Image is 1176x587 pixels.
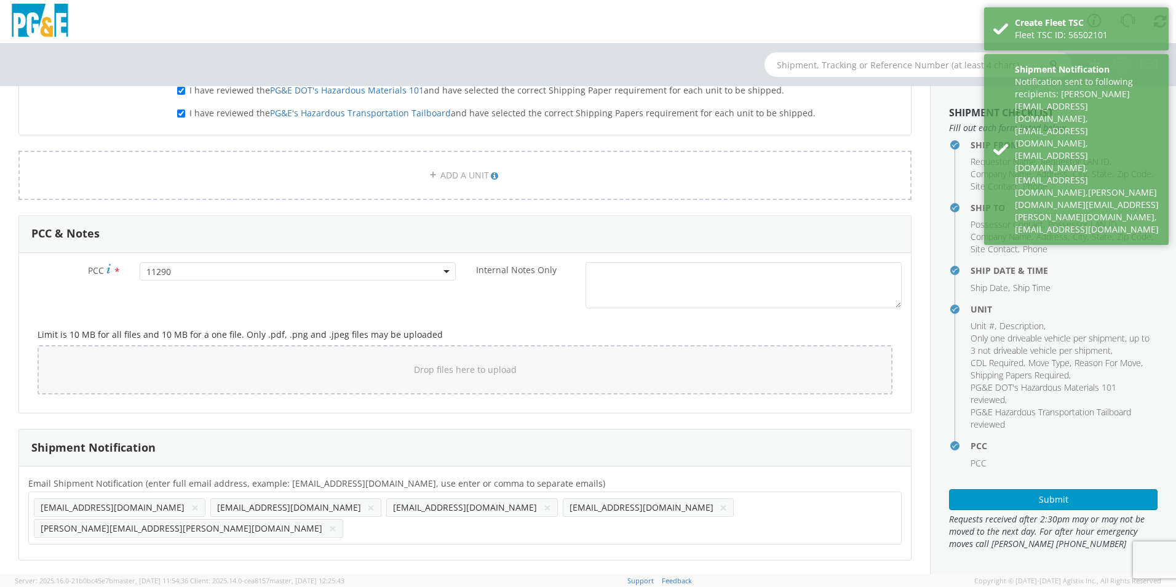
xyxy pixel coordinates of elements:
[1023,243,1047,255] span: Phone
[189,107,816,119] span: I have reviewed the and have selected the correct Shipping Papers requirement for each unit to be...
[949,513,1158,550] span: Requests received after 2:30pm may or may not be moved to the next day. For after hour emergency ...
[974,576,1161,586] span: Copyright © [DATE]-[DATE] Agistix Inc., All Rights Reserved
[41,522,322,534] span: [PERSON_NAME][EMAIL_ADDRESS][PERSON_NAME][DOMAIN_NAME]
[544,500,551,515] button: ×
[329,521,336,536] button: ×
[971,381,1116,405] span: PG&E DOT's Hazardous Materials 101 reviewed
[971,203,1158,212] h4: Ship To
[1028,357,1071,369] li: ,
[1013,282,1051,293] span: Ship Time
[1015,63,1159,76] div: Shipment Notification
[1015,29,1159,41] div: Fleet TSC ID: 56502101
[270,84,424,96] a: PG&E DOT's Hazardous Materials 101
[971,266,1158,275] h4: Ship Date & Time
[270,107,451,119] a: PG&E's Hazardous Transportation Tailboard
[971,457,987,469] span: PCC
[1015,17,1159,29] div: Create Fleet TSC
[31,228,100,240] h3: PCC & Notes
[367,500,375,515] button: ×
[949,106,1054,119] strong: Shipment Checklist
[971,332,1154,357] li: ,
[189,84,784,96] span: I have reviewed the and have selected the correct Shipping Paper requirement for each unit to be ...
[971,243,1020,255] li: ,
[88,265,104,276] span: PCC
[971,305,1158,314] h4: Unit
[146,266,449,278] span: 11290
[971,441,1158,450] h4: PCC
[971,168,1033,180] li: ,
[971,243,1018,255] span: Site Contact
[971,320,995,332] span: Unit #
[971,357,1023,369] span: CDL Required
[28,477,605,489] span: Email Shipment Notification (enter full email address, example: jdoe01@agistix.com, use enter or ...
[1075,357,1143,369] li: ,
[38,330,892,339] h5: Limit is 10 MB for all files and 10 MB for a one file. Only .pdf, .png and .jpeg files may be upl...
[720,500,727,515] button: ×
[971,357,1025,369] li: ,
[971,369,1071,381] li: ,
[191,500,199,515] button: ×
[971,406,1131,430] span: PG&E Hazardous Transportation Tailboard reviewed
[31,442,156,454] h3: Shipment Notification
[971,369,1069,381] span: Shipping Papers Required
[971,320,996,332] li: ,
[140,262,456,281] span: 11290
[999,320,1046,332] li: ,
[1015,76,1159,236] div: Notification sent to following recipients: [PERSON_NAME][EMAIL_ADDRESS][DOMAIN_NAME],[EMAIL_ADDRE...
[971,156,1036,167] span: Requestor Name
[971,231,1033,243] li: ,
[971,180,1020,193] li: ,
[1075,357,1141,369] span: Reason For Move
[949,122,1158,134] span: Fill out each form listed below
[971,282,1008,293] span: Ship Date
[765,52,1072,77] input: Shipment, Tracking or Reference Number (at least 4 chars)
[1028,357,1070,369] span: Move Type
[662,576,692,585] a: Feedback
[999,320,1044,332] span: Description
[971,218,1043,230] span: Possessor Contact
[414,364,517,375] span: Drop files here to upload
[476,264,557,276] span: Internal Notes Only
[627,576,654,585] a: Support
[190,576,344,585] span: Client: 2025.14.0-cea8157
[949,489,1158,510] button: Submit
[971,180,1018,192] span: Site Contact
[971,156,1038,168] li: ,
[971,231,1031,242] span: Company Name
[217,501,361,513] span: [EMAIL_ADDRESS][DOMAIN_NAME]
[971,332,1150,356] span: Only one driveable vehicle per shipment, up to 3 not driveable vehicle per shipment
[113,576,188,585] span: master, [DATE] 11:54:36
[971,140,1158,150] h4: Ship From
[971,381,1154,406] li: ,
[269,576,344,585] span: master, [DATE] 12:25:43
[41,501,185,513] span: [EMAIL_ADDRESS][DOMAIN_NAME]
[15,576,188,585] span: Server: 2025.16.0-21b0bc45e7b
[177,87,185,95] input: I have reviewed thePG&E DOT's Hazardous Materials 101and have selected the correct Shipping Paper...
[570,501,713,513] span: [EMAIL_ADDRESS][DOMAIN_NAME]
[18,151,912,200] a: ADD A UNIT
[971,282,1010,294] li: ,
[177,110,185,118] input: I have reviewed thePG&E's Hazardous Transportation Tailboardand have selected the correct Shippin...
[393,501,537,513] span: [EMAIL_ADDRESS][DOMAIN_NAME]
[971,168,1031,180] span: Company Name
[9,4,71,40] img: pge-logo-06675f144f4cfa6a6814.png
[971,218,1045,231] li: ,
